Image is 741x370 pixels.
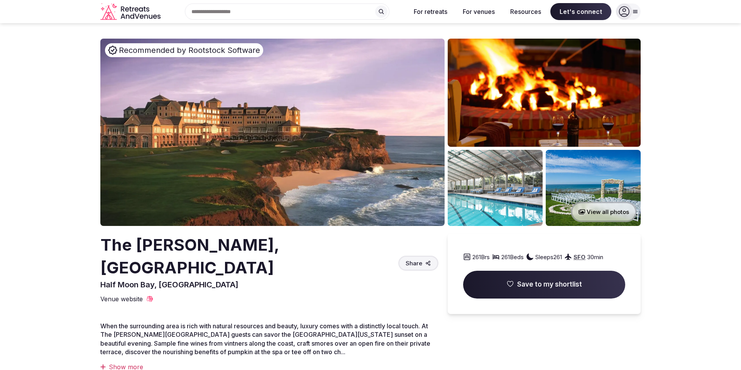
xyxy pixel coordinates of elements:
[535,253,562,261] span: Sleeps 261
[517,280,582,289] span: Save to my shortlist
[100,234,395,279] h2: The [PERSON_NAME], [GEOGRAPHIC_DATA]
[408,3,453,20] button: For retreats
[398,256,438,271] button: Share
[574,253,585,261] a: SFO
[100,295,154,303] a: Venue website
[100,280,239,289] span: Half Moon Bay, [GEOGRAPHIC_DATA]
[571,202,637,222] button: View all photos
[100,3,162,20] a: Visit the homepage
[501,253,524,261] span: 261 Beds
[100,39,445,226] img: Venue cover photo
[100,3,162,20] svg: Retreats and Venues company logo
[504,3,547,20] button: Resources
[100,295,143,303] span: Venue website
[448,150,543,226] img: Venue gallery photo
[448,39,641,147] img: Venue gallery photo
[587,253,603,261] span: 30 min
[406,259,422,267] span: Share
[119,45,260,56] span: Recommended by Rootstock Software
[546,150,641,226] img: Venue gallery photo
[100,322,430,356] span: When the surrounding area is rich with natural resources and beauty, luxury comes with a distinct...
[472,253,490,261] span: 261 Brs
[550,3,611,20] span: Let's connect
[457,3,501,20] button: For venues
